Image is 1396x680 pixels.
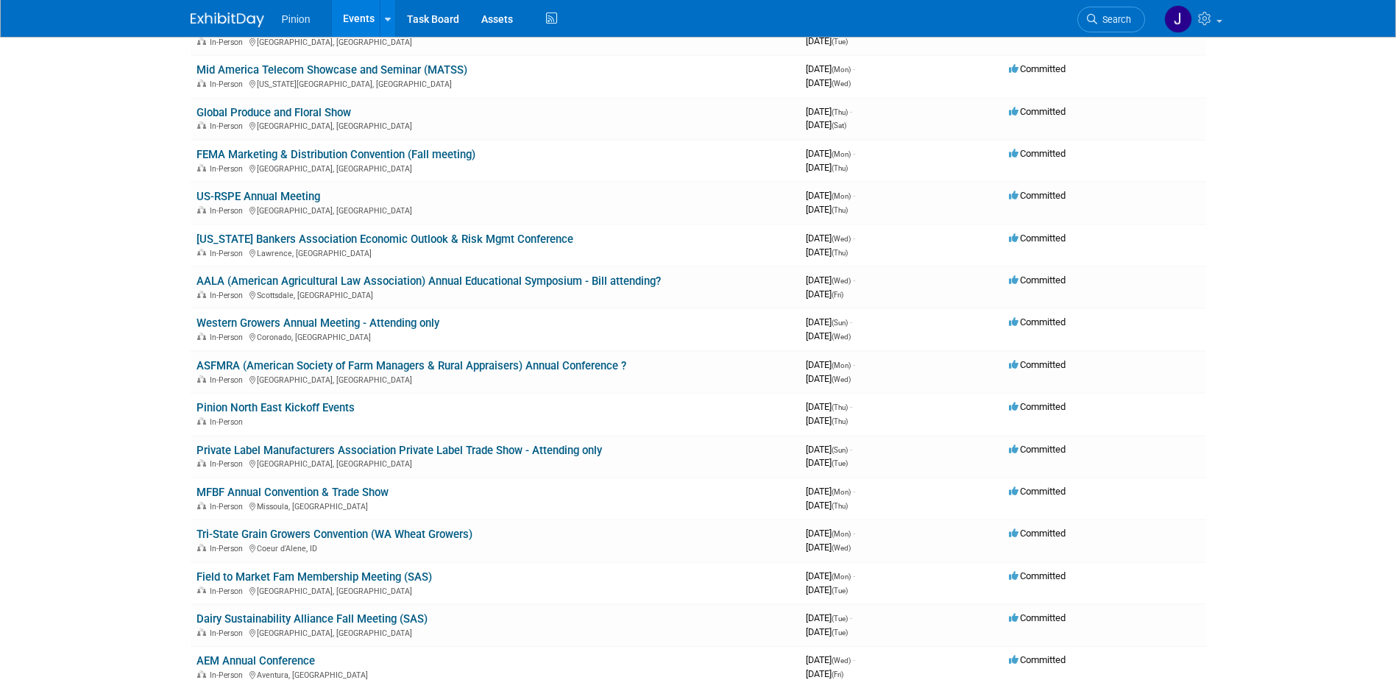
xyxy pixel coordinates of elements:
[196,401,355,414] a: Pinion North East Kickoff Events
[197,417,206,425] img: In-Person Event
[806,373,851,384] span: [DATE]
[853,233,855,244] span: -
[806,35,848,46] span: [DATE]
[1009,570,1066,581] span: Committed
[1009,401,1066,412] span: Committed
[196,528,472,541] a: Tri-State Grain Growers Convention (WA Wheat Growers)
[197,121,206,129] img: In-Person Event
[1077,7,1145,32] a: Search
[196,204,794,216] div: [GEOGRAPHIC_DATA], [GEOGRAPHIC_DATA]
[210,459,247,469] span: In-Person
[196,162,794,174] div: [GEOGRAPHIC_DATA], [GEOGRAPHIC_DATA]
[806,359,855,370] span: [DATE]
[806,247,848,258] span: [DATE]
[197,544,206,551] img: In-Person Event
[210,333,247,342] span: In-Person
[806,148,855,159] span: [DATE]
[1009,444,1066,455] span: Committed
[196,654,315,667] a: AEM Annual Conference
[196,316,439,330] a: Western Growers Annual Meeting - Attending only
[196,247,794,258] div: Lawrence, [GEOGRAPHIC_DATA]
[196,148,475,161] a: FEMA Marketing & Distribution Convention (Fall meeting)
[832,459,848,467] span: (Tue)
[806,500,848,511] span: [DATE]
[806,415,848,426] span: [DATE]
[197,502,206,509] img: In-Person Event
[832,38,848,46] span: (Tue)
[196,119,794,131] div: [GEOGRAPHIC_DATA], [GEOGRAPHIC_DATA]
[806,119,846,130] span: [DATE]
[196,288,794,300] div: Scottsdale, [GEOGRAPHIC_DATA]
[196,612,428,626] a: Dairy Sustainability Alliance Fall Meeting (SAS)
[210,670,247,680] span: In-Person
[282,13,311,25] span: Pinion
[196,626,794,638] div: [GEOGRAPHIC_DATA], [GEOGRAPHIC_DATA]
[1009,612,1066,623] span: Committed
[832,206,848,214] span: (Thu)
[1009,654,1066,665] span: Committed
[196,373,794,385] div: [GEOGRAPHIC_DATA], [GEOGRAPHIC_DATA]
[806,570,855,581] span: [DATE]
[850,316,852,327] span: -
[806,275,855,286] span: [DATE]
[832,403,848,411] span: (Thu)
[832,361,851,369] span: (Mon)
[806,654,855,665] span: [DATE]
[832,544,851,552] span: (Wed)
[197,459,206,467] img: In-Person Event
[210,249,247,258] span: In-Person
[806,190,855,201] span: [DATE]
[832,446,848,454] span: (Sun)
[832,656,851,665] span: (Wed)
[196,77,794,89] div: [US_STATE][GEOGRAPHIC_DATA], [GEOGRAPHIC_DATA]
[806,668,843,679] span: [DATE]
[1009,486,1066,497] span: Committed
[832,615,848,623] span: (Tue)
[210,587,247,596] span: In-Person
[806,626,848,637] span: [DATE]
[196,106,351,119] a: Global Produce and Floral Show
[210,291,247,300] span: In-Person
[196,457,794,469] div: [GEOGRAPHIC_DATA], [GEOGRAPHIC_DATA]
[853,190,855,201] span: -
[806,612,852,623] span: [DATE]
[832,375,851,383] span: (Wed)
[1009,275,1066,286] span: Committed
[196,486,389,499] a: MFBF Annual Convention & Trade Show
[832,108,848,116] span: (Thu)
[197,291,206,298] img: In-Person Event
[850,106,852,117] span: -
[197,79,206,87] img: In-Person Event
[210,206,247,216] span: In-Person
[210,38,247,47] span: In-Person
[197,333,206,340] img: In-Person Event
[832,291,843,299] span: (Fri)
[210,164,247,174] span: In-Person
[196,35,794,47] div: [GEOGRAPHIC_DATA], [GEOGRAPHIC_DATA]
[197,249,206,256] img: In-Person Event
[806,584,848,595] span: [DATE]
[850,401,852,412] span: -
[806,233,855,244] span: [DATE]
[1097,14,1131,25] span: Search
[210,417,247,427] span: In-Person
[806,486,855,497] span: [DATE]
[196,330,794,342] div: Coronado, [GEOGRAPHIC_DATA]
[853,486,855,497] span: -
[806,330,851,341] span: [DATE]
[806,316,852,327] span: [DATE]
[806,204,848,215] span: [DATE]
[832,530,851,538] span: (Mon)
[832,488,851,496] span: (Mon)
[196,233,573,246] a: [US_STATE] Bankers Association Economic Outlook & Risk Mgmt Conference
[832,79,851,88] span: (Wed)
[806,444,852,455] span: [DATE]
[832,277,851,285] span: (Wed)
[832,319,848,327] span: (Sun)
[210,628,247,638] span: In-Person
[832,65,851,74] span: (Mon)
[1009,233,1066,244] span: Committed
[832,235,851,243] span: (Wed)
[197,375,206,383] img: In-Person Event
[806,401,852,412] span: [DATE]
